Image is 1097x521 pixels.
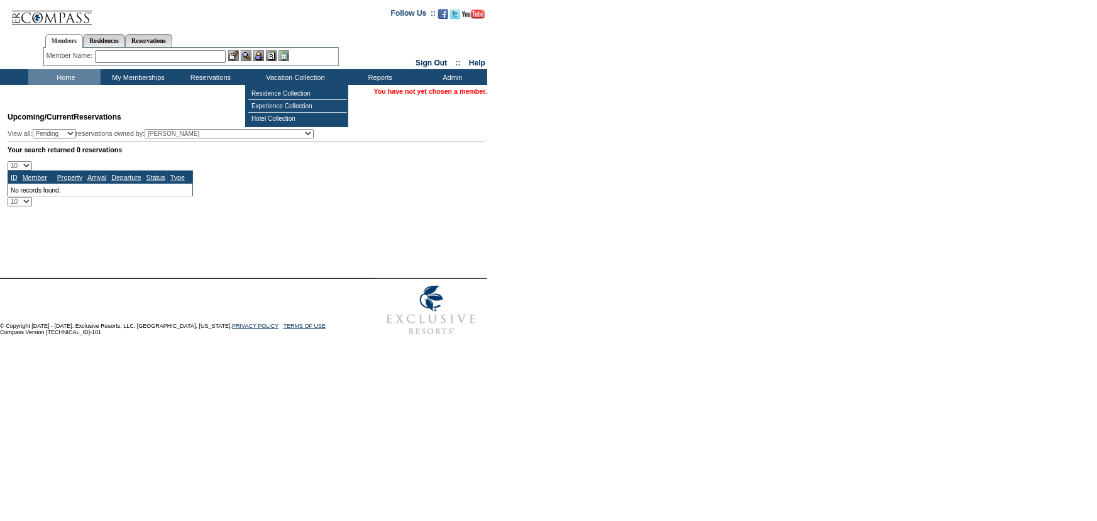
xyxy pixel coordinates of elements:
a: Follow us on Twitter [450,13,460,20]
td: Reservations [173,69,245,85]
a: TERMS OF USE [284,323,326,329]
a: Property [57,174,82,181]
a: Arrival [87,174,106,181]
img: Reservations [266,50,277,61]
span: Reservations [8,113,121,121]
td: No records found. [8,184,193,196]
a: Type [170,174,185,181]
div: View all: reservations owned by: [8,129,319,138]
img: Become our fan on Facebook [438,9,448,19]
a: PRIVACY POLICY [232,323,278,329]
a: Subscribe to our YouTube Channel [462,13,485,20]
img: Subscribe to our YouTube Channel [462,9,485,19]
td: Reports [343,69,415,85]
div: Your search returned 0 reservations [8,146,485,154]
img: Follow us on Twitter [450,9,460,19]
a: Departure [111,174,141,181]
img: b_edit.gif [228,50,239,61]
a: ID [11,174,18,181]
a: Status [146,174,165,181]
div: Member Name: [47,50,95,61]
td: Admin [415,69,487,85]
a: Help [469,59,485,67]
span: You have not yet chosen a member. [374,87,487,95]
span: Upcoming/Current [8,113,74,121]
img: Impersonate [253,50,264,61]
td: My Memberships [101,69,173,85]
td: Residence Collection [248,87,347,100]
td: Follow Us :: [391,8,436,23]
img: View [241,50,251,61]
span: :: [456,59,461,67]
a: Sign Out [416,59,447,67]
td: Hotel Collection [248,113,347,125]
a: Member [23,174,47,181]
td: Home [28,69,101,85]
td: Experience Collection [248,100,347,113]
img: b_calculator.gif [278,50,289,61]
td: Vacation Collection [245,69,343,85]
a: Reservations [125,34,172,47]
img: Exclusive Resorts [375,279,487,342]
a: Become our fan on Facebook [438,13,448,20]
a: Residences [83,34,125,47]
a: Members [45,34,84,48]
